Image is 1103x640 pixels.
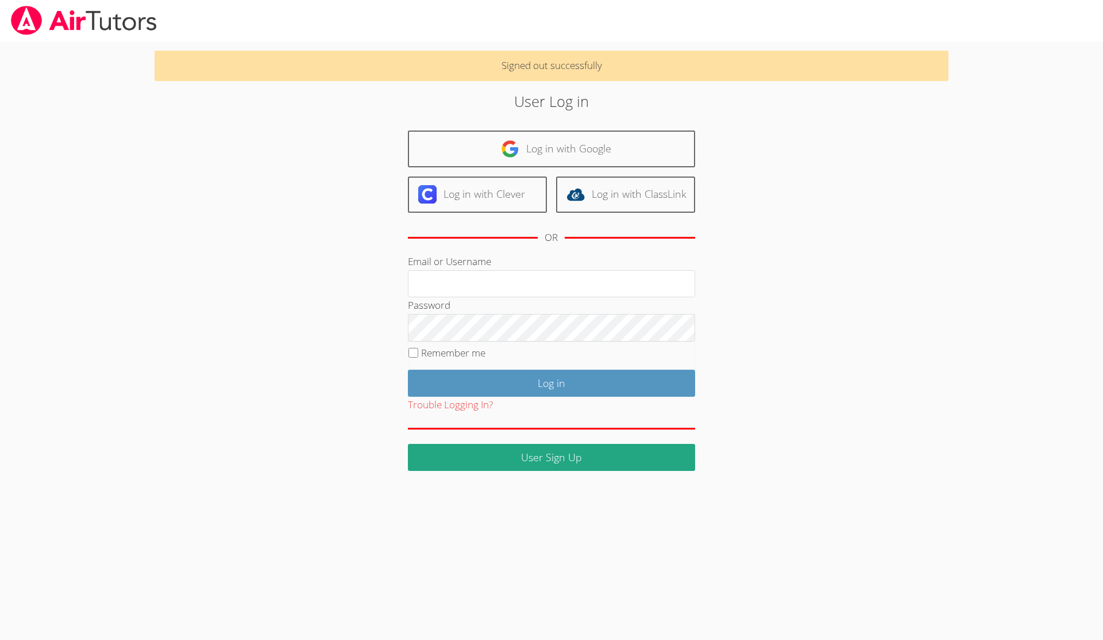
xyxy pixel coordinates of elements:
a: User Sign Up [408,444,695,471]
label: Remember me [421,346,485,359]
img: airtutors_banner-c4298cdbf04f3fff15de1276eac7730deb9818008684d7c2e4769d2f7ddbe033.png [10,6,158,35]
input: Log in [408,370,695,397]
a: Log in with Clever [408,177,547,213]
button: Trouble Logging In? [408,397,493,413]
div: OR [545,229,558,246]
img: google-logo-50288ca7cdecda66e5e0955fdab243c47b7ad437acaf1139b6f446037453330a.svg [501,140,519,158]
a: Log in with Google [408,131,695,167]
label: Email or Username [408,255,491,268]
img: clever-logo-6eab21bc6e7a338710f1a6ff85c0baf02591cd810cc4098c63d3a4b26e2feb20.svg [418,185,437,204]
img: classlink-logo-d6bb404cc1216ec64c9a2012d9dc4662098be43eaf13dc465df04b49fa7ab582.svg [566,185,585,204]
label: Password [408,298,450,312]
a: Log in with ClassLink [556,177,695,213]
h2: User Log in [254,90,850,112]
p: Signed out successfully [155,51,948,81]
